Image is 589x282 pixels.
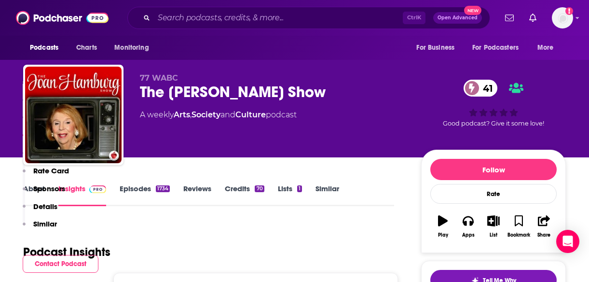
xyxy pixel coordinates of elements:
span: For Business [416,41,454,55]
img: The Joan Hamburg Show [25,67,122,163]
span: Podcasts [30,41,58,55]
a: Culture [235,110,266,119]
span: For Podcasters [472,41,519,55]
button: open menu [531,39,566,57]
button: Similar [23,219,57,237]
button: Show profile menu [552,7,573,28]
img: Podchaser - Follow, Share and Rate Podcasts [16,9,109,27]
a: Credits70 [225,184,264,206]
button: List [481,209,506,244]
div: 1734 [156,185,170,192]
button: Bookmark [506,209,531,244]
button: open menu [23,39,71,57]
div: Search podcasts, credits, & more... [127,7,490,29]
button: Play [430,209,455,244]
a: Similar [315,184,339,206]
span: Charts [76,41,97,55]
div: 41Good podcast? Give it some love! [421,73,566,133]
div: Bookmark [507,232,530,238]
a: Society [192,110,220,119]
p: Details [33,202,57,211]
a: Show notifications dropdown [525,10,540,26]
div: List [490,232,497,238]
span: and [220,110,235,119]
span: 41 [473,80,498,97]
button: Apps [455,209,480,244]
div: A weekly podcast [140,109,297,121]
p: Sponsors [33,184,65,193]
button: Contact Podcast [23,255,98,273]
div: 1 [297,185,302,192]
button: open menu [410,39,466,57]
span: More [537,41,554,55]
button: open menu [466,39,533,57]
p: Similar [33,219,57,228]
a: Reviews [183,184,211,206]
span: Open Advanced [438,15,478,20]
span: New [464,6,481,15]
div: 70 [255,185,264,192]
div: Share [537,232,550,238]
div: Rate [430,184,557,204]
span: Ctrl K [403,12,425,24]
a: Arts [174,110,190,119]
div: Apps [462,232,475,238]
input: Search podcasts, credits, & more... [154,10,403,26]
button: Share [532,209,557,244]
span: 77 WABC [140,73,178,83]
span: Logged in as megcassidy [552,7,573,28]
svg: Add a profile image [565,7,573,15]
span: Monitoring [114,41,149,55]
img: User Profile [552,7,573,28]
button: Sponsors [23,184,65,202]
a: Show notifications dropdown [501,10,518,26]
span: , [190,110,192,119]
button: Open AdvancedNew [433,12,482,24]
button: Follow [430,159,557,180]
a: 41 [464,80,498,97]
span: Good podcast? Give it some love! [443,120,544,127]
div: Open Intercom Messenger [556,230,579,253]
a: Episodes1734 [120,184,170,206]
a: Lists1 [278,184,302,206]
div: Play [438,232,448,238]
button: Details [23,202,57,220]
button: open menu [108,39,161,57]
a: Charts [70,39,103,57]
